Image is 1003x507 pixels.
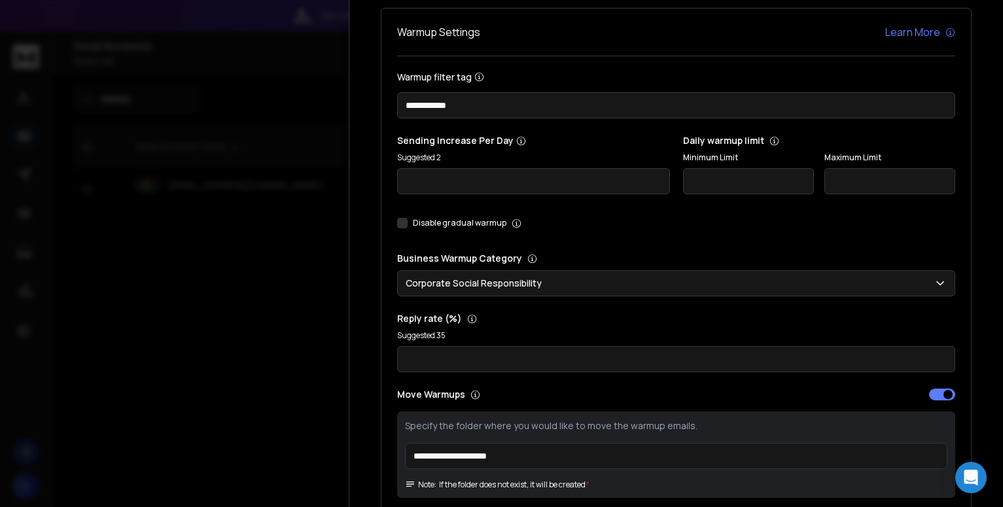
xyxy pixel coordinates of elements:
[397,330,955,341] p: Suggested 35
[405,480,436,490] span: Note:
[406,277,547,290] p: Corporate Social Responsibility
[955,462,987,493] div: Open Intercom Messenger
[885,24,955,40] a: Learn More
[397,388,673,401] p: Move Warmups
[397,134,670,147] p: Sending Increase Per Day
[397,72,955,82] label: Warmup filter tag
[439,480,586,490] p: If the folder does not exist, it will be created
[413,218,506,228] label: Disable gradual warmup
[824,152,955,163] label: Maximum Limit
[397,312,955,325] p: Reply rate (%)
[397,24,480,40] h1: Warmup Settings
[397,152,670,163] p: Suggested 2
[397,252,955,265] p: Business Warmup Category
[683,152,814,163] label: Minimum Limit
[405,419,947,432] p: Specify the folder where you would like to move the warmup emails.
[683,134,956,147] p: Daily warmup limit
